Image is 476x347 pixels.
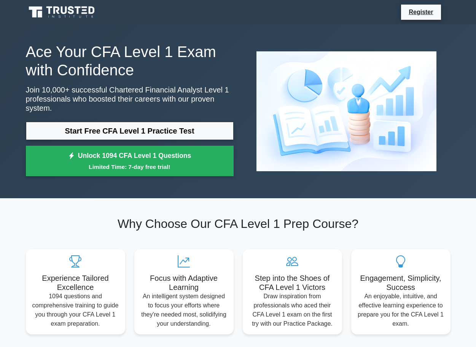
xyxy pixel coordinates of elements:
[26,85,234,113] p: Join 10,000+ successful Chartered Financial Analyst Level 1 professionals who boosted their caree...
[35,162,224,171] small: Limited Time: 7-day free trial!
[26,216,451,231] h2: Why Choose Our CFA Level 1 Prep Course?
[249,292,336,328] p: Draw inspiration from professionals who aced their CFA Level 1 exam on the first try with our Pra...
[140,292,228,328] p: An intelligent system designed to focus your efforts where they're needed most, solidifying your ...
[26,122,234,140] a: Start Free CFA Level 1 Practice Test
[32,292,119,328] p: 1094 questions and comprehensive training to guide you through your CFA Level 1 exam preparation.
[26,146,234,176] a: Unlock 1094 CFA Level 1 QuestionsLimited Time: 7-day free trial!
[26,43,234,79] h1: Ace Your CFA Level 1 Exam with Confidence
[249,274,336,292] h5: Step into the Shoes of CFA Level 1 Victors
[250,45,443,177] img: Chartered Financial Analyst Level 1 Preview
[404,7,438,17] a: Register
[357,292,444,328] p: An enjoyable, intuitive, and effective learning experience to prepare you for the CFA Level 1 exam.
[32,274,119,292] h5: Experience Tailored Excellence
[357,274,444,292] h5: Engagement, Simplicity, Success
[140,274,228,292] h5: Focus with Adaptive Learning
